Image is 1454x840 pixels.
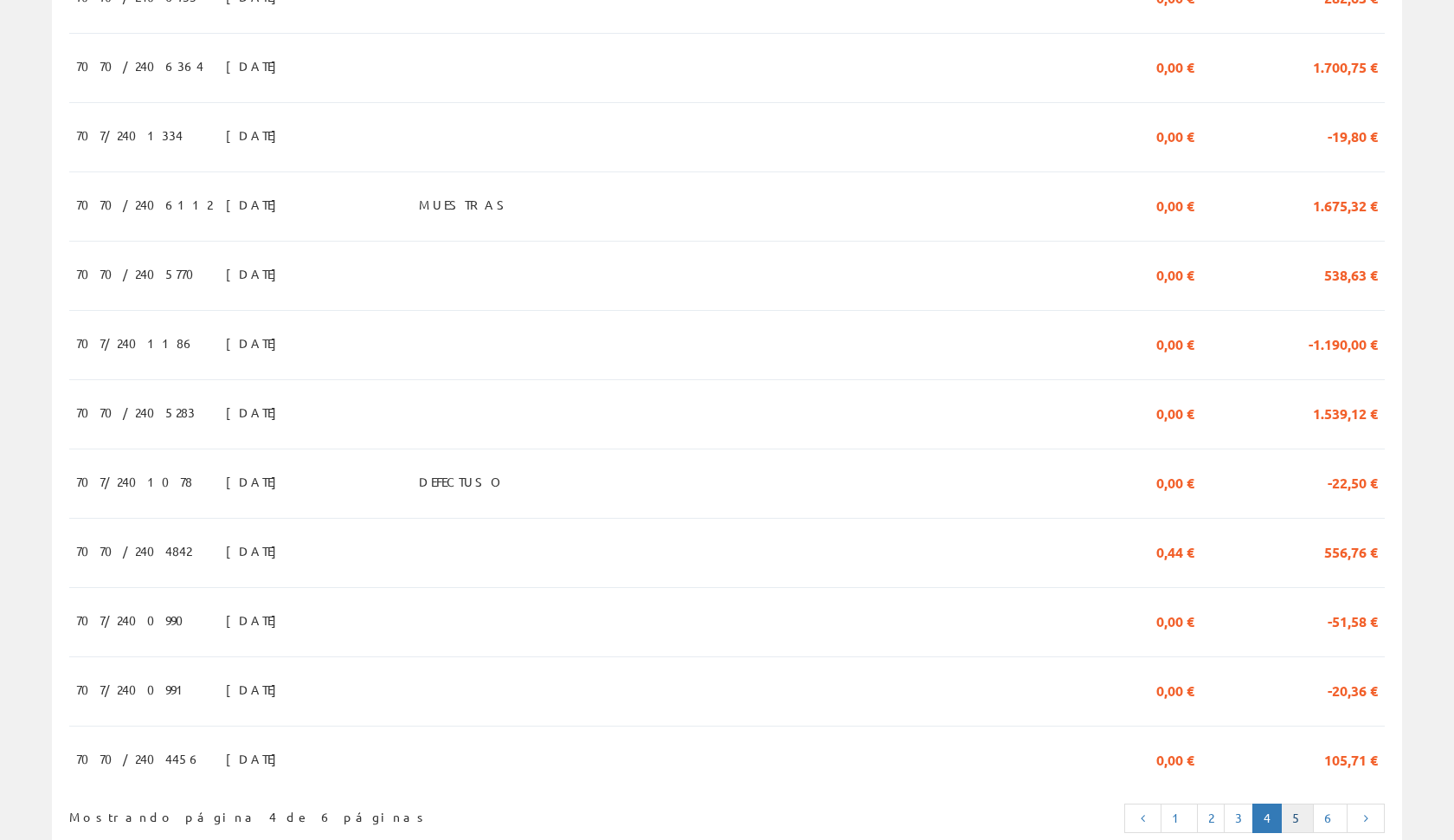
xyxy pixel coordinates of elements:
span: 7070/2406364 [76,51,203,81]
span: 0,00 € [1156,120,1194,150]
span: 1.700,75 € [1313,51,1378,81]
span: 105,71 € [1324,744,1378,773]
span: [DATE] [226,605,286,635]
span: 556,76 € [1324,536,1378,565]
span: [DATE] [226,328,286,358]
span: 0,00 € [1156,190,1194,219]
span: [DATE] [226,744,286,773]
span: 707/2401078 [76,467,192,496]
span: 707/2400990 [76,605,194,635]
span: 0,00 € [1156,467,1194,496]
span: 1.539,12 € [1313,397,1378,427]
a: 5 [1281,804,1314,833]
span: 538,63 € [1324,259,1378,288]
a: 3 [1224,804,1253,833]
span: [DATE] [226,259,286,288]
span: [DATE] [226,675,286,704]
span: 0,00 € [1156,397,1194,427]
span: 0,00 € [1156,259,1194,288]
a: Página siguiente [1347,804,1385,833]
span: 0,00 € [1156,605,1194,635]
span: 0,00 € [1156,328,1194,358]
a: 6 [1313,804,1348,833]
div: Mostrando página 4 de 6 páginas [69,802,602,826]
span: [DATE] [226,397,286,427]
span: [DATE] [226,51,286,81]
span: -1.190,00 € [1309,328,1378,358]
span: 707/2401334 [76,120,183,150]
span: 0,00 € [1156,744,1194,773]
span: 0,44 € [1156,536,1194,565]
span: 7070/2405283 [76,397,195,427]
a: Página actual [1252,804,1282,833]
a: 2 [1197,804,1225,833]
a: 1 [1161,804,1198,833]
span: 707/2401186 [76,328,196,358]
span: 7070/2404456 [76,744,202,773]
span: 0,00 € [1156,51,1194,81]
span: DEFECTUSO [419,467,506,496]
span: [DATE] [226,467,286,496]
span: [DATE] [226,120,286,150]
span: 7070/2405770 [76,259,204,288]
span: -22,50 € [1328,467,1378,496]
span: 1.675,32 € [1313,190,1378,219]
a: Página anterior [1124,804,1162,833]
span: [DATE] [226,190,286,219]
span: [DATE] [226,536,286,565]
span: 7070/2404842 [76,536,191,565]
span: -51,58 € [1328,605,1378,635]
span: MUESTRAS [419,190,512,219]
span: 7070/2406112 [76,190,212,219]
span: 707/2400991 [76,675,190,704]
span: -20,36 € [1328,675,1378,704]
span: -19,80 € [1328,120,1378,150]
span: 0,00 € [1156,675,1194,704]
